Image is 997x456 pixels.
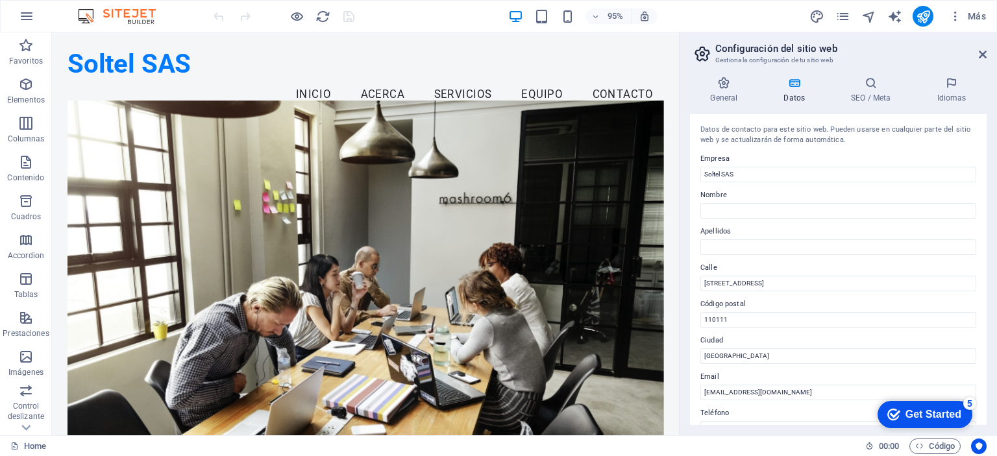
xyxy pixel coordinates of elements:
[913,6,933,27] button: publish
[888,441,890,451] span: :
[949,10,986,23] span: Más
[700,296,976,312] label: Código postal
[916,9,931,24] i: Publicar
[835,8,850,24] button: pages
[879,438,899,454] span: 00 00
[8,367,43,378] p: Imágenes
[690,77,763,104] h4: General
[865,438,900,454] h6: Tiempo de la sesión
[700,125,976,146] div: Datos de contacto para este sitio web. Pueden usarse en cualquier parte del sitio web y se actual...
[700,260,976,276] label: Calle
[10,438,46,454] a: Haz clic para cancelar la selección y doble clic para abrir páginas
[715,43,987,54] h2: Configuración del sitio web
[887,8,902,24] button: text_generator
[3,328,49,339] p: Prestaciones
[700,187,976,203] label: Nombre
[639,10,650,22] i: Al redimensionar, ajustar el nivel de zoom automáticamente para ajustarse al dispositivo elegido.
[915,438,955,454] span: Código
[700,369,976,385] label: Email
[831,77,917,104] h4: SEO / Meta
[75,8,172,24] img: Editor Logo
[7,173,44,183] p: Contenido
[809,8,824,24] button: design
[8,134,45,144] p: Columnas
[835,9,850,24] i: Páginas (Ctrl+Alt+S)
[700,405,976,421] label: Teléfono
[38,14,94,26] div: Get Started
[909,438,961,454] button: Código
[9,56,43,66] p: Favoritos
[605,8,626,24] h6: 95%
[8,250,44,261] p: Accordion
[944,6,991,27] button: Más
[10,6,105,34] div: Get Started 5 items remaining, 0% complete
[7,95,45,105] p: Elementos
[96,3,109,16] div: 5
[585,8,632,24] button: 95%
[700,151,976,167] label: Empresa
[809,9,824,24] i: Diseño (Ctrl+Alt+Y)
[700,333,976,348] label: Ciudad
[315,9,330,24] i: Volver a cargar página
[289,8,304,24] button: Haz clic para salir del modo de previsualización y seguir editando
[11,211,42,222] p: Cuadros
[700,224,976,239] label: Apellidos
[14,289,38,300] p: Tablas
[917,77,987,104] h4: Idiomas
[763,77,831,104] h4: Datos
[861,8,876,24] button: navigator
[715,54,961,66] h3: Gestiona la configuración de tu sitio web
[971,438,987,454] button: Usercentrics
[887,9,902,24] i: AI Writer
[315,8,330,24] button: reload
